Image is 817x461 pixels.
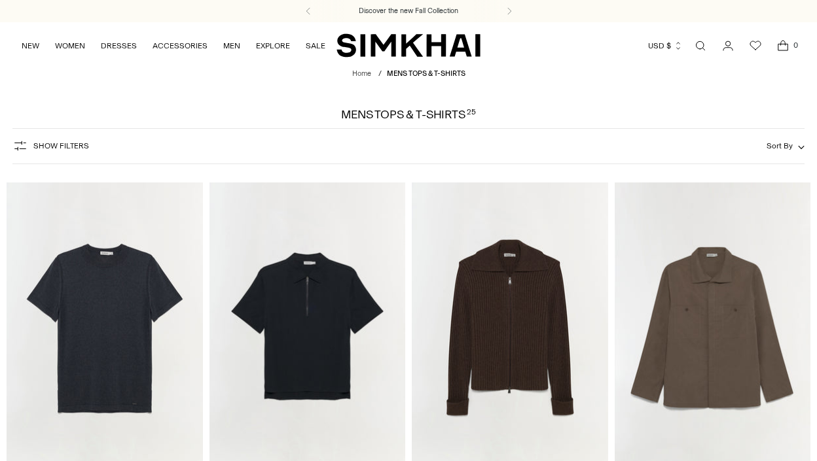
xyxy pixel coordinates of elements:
[767,141,793,150] span: Sort By
[790,39,801,51] span: 0
[687,33,714,59] a: Open search modal
[378,69,382,80] div: /
[22,31,39,60] a: NEW
[715,33,741,59] a: Go to the account page
[352,69,465,80] nav: breadcrumbs
[336,33,481,58] a: SIMKHAI
[359,6,458,16] a: Discover the new Fall Collection
[55,31,85,60] a: WOMEN
[742,33,769,59] a: Wishlist
[306,31,325,60] a: SALE
[256,31,290,60] a: EXPLORE
[387,69,465,78] span: MENS TOPS & T-SHIRTS
[223,31,240,60] a: MEN
[770,33,796,59] a: Open cart modal
[153,31,208,60] a: ACCESSORIES
[33,141,89,150] span: Show Filters
[352,69,371,78] a: Home
[101,31,137,60] a: DRESSES
[767,139,805,153] button: Sort By
[341,109,476,120] h1: MENS TOPS & T-SHIRTS
[467,109,476,120] div: 25
[12,135,89,156] button: Show Filters
[648,31,683,60] button: USD $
